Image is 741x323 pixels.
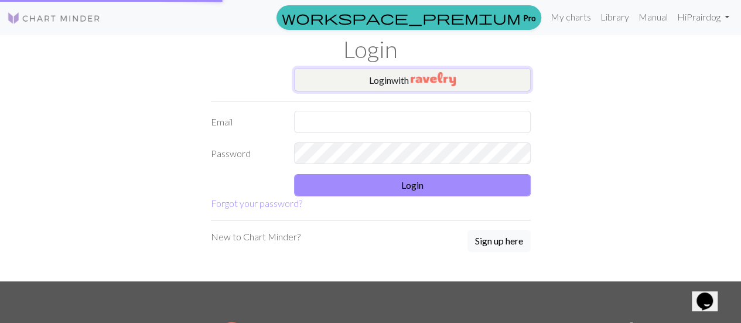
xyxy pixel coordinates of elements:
[692,276,729,311] iframe: chat widget
[276,5,541,30] a: Pro
[467,230,531,252] button: Sign up here
[467,230,531,253] a: Sign up here
[211,230,301,244] p: New to Chart Minder?
[204,111,288,133] label: Email
[596,5,634,29] a: Library
[37,35,705,63] h1: Login
[546,5,596,29] a: My charts
[282,9,521,26] span: workspace_premium
[634,5,672,29] a: Manual
[7,11,101,25] img: Logo
[294,68,531,91] button: Loginwith
[672,5,734,29] a: HiPrairdog
[294,174,531,196] button: Login
[411,72,456,86] img: Ravelry
[204,142,288,165] label: Password
[211,198,302,209] a: Forgot your password?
